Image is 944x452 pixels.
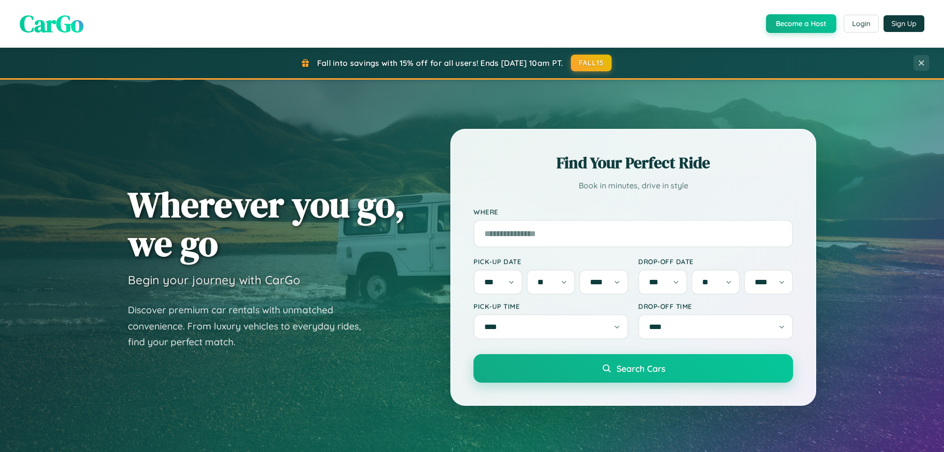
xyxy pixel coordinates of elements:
p: Discover premium car rentals with unmatched convenience. From luxury vehicles to everyday rides, ... [128,302,374,350]
label: Drop-off Date [638,257,793,266]
button: FALL15 [571,55,612,71]
label: Where [473,208,793,216]
button: Search Cars [473,354,793,383]
h3: Begin your journey with CarGo [128,272,300,287]
label: Drop-off Time [638,302,793,310]
button: Become a Host [766,14,836,33]
button: Sign Up [884,15,924,32]
span: CarGo [20,7,84,40]
span: Search Cars [617,363,665,374]
span: Fall into savings with 15% off for all users! Ends [DATE] 10am PT. [317,58,563,68]
p: Book in minutes, drive in style [473,179,793,193]
h1: Wherever you go, we go [128,185,405,263]
button: Login [844,15,879,32]
label: Pick-up Time [473,302,628,310]
label: Pick-up Date [473,257,628,266]
h2: Find Your Perfect Ride [473,152,793,174]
